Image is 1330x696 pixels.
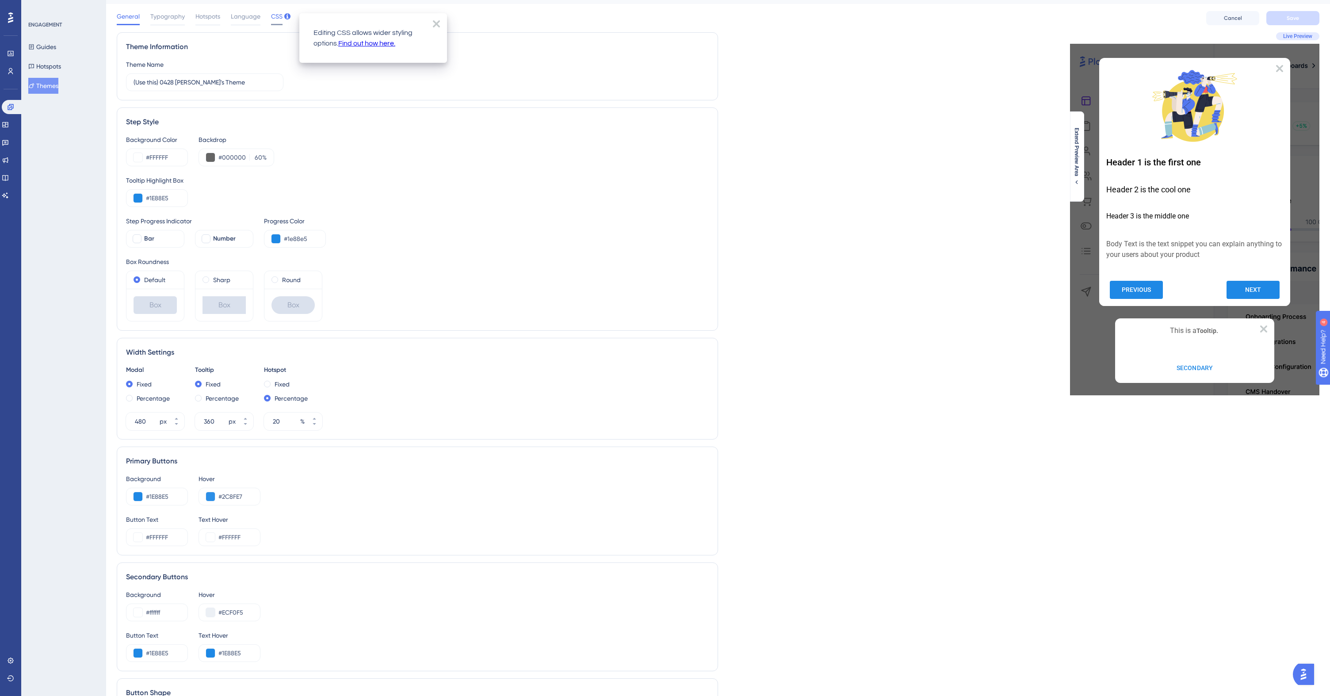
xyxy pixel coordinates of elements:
[126,134,188,145] div: Background Color
[1196,327,1218,334] b: Tooltip.
[213,275,230,285] label: Sharp
[206,393,239,404] label: Percentage
[1106,239,1283,260] p: Body Text is the text snippet you can explain anything to your users about your product
[150,11,185,22] span: Typography
[28,39,56,55] button: Guides
[28,21,62,28] div: ENGAGEMENT
[206,379,221,390] label: Fixed
[126,117,709,127] div: Step Style
[1224,15,1242,22] span: Cancel
[1122,325,1267,336] p: This is a
[126,59,164,70] div: Theme Name
[1287,15,1299,22] span: Save
[135,416,158,427] input: px
[199,134,274,145] div: Backdrop
[1106,157,1283,168] h1: Header 1 is the first one
[126,216,253,226] div: Step Progress Indicator
[195,365,253,375] div: Tooltip
[126,514,188,525] div: Button Text
[144,233,154,244] span: Bar
[1266,11,1319,25] button: Save
[264,365,322,375] div: Hotspot
[271,11,283,22] span: CSS
[168,413,184,421] button: px
[126,572,709,582] div: Secondary Buttons
[433,20,440,27] div: close tooltip
[160,416,167,427] div: px
[282,275,301,285] label: Round
[1293,661,1319,688] iframe: UserGuiding AI Assistant Launcher
[237,421,253,430] button: px
[126,256,709,267] div: Box Roundness
[313,27,433,49] p: Editing CSS allows wider styling options.
[1106,185,1283,194] h2: Header 2 is the cool one
[213,233,236,244] span: Number
[117,11,140,22] span: General
[300,416,305,427] div: %
[275,393,308,404] label: Percentage
[199,630,260,641] div: Text Hover
[306,413,322,421] button: %
[273,416,298,427] input: %
[28,58,61,74] button: Hotspots
[199,589,260,600] div: Hover
[195,11,220,22] span: Hotspots
[126,589,188,600] div: Background
[126,347,709,358] div: Width Settings
[203,296,246,314] div: Box
[264,216,326,226] div: Progress Color
[1227,281,1280,299] button: Next
[126,630,188,641] div: Button Text
[1260,325,1267,333] div: Close Preview
[126,365,184,375] div: Modal
[199,514,260,525] div: Text Hover
[126,474,188,484] div: Background
[1206,11,1259,25] button: Cancel
[144,275,165,285] label: Default
[126,456,709,467] div: Primary Buttons
[338,38,395,49] a: Find out how here.
[1073,127,1080,176] span: Extend Preview Area
[306,421,322,430] button: %
[271,296,315,314] div: Box
[168,421,184,430] button: px
[1106,211,1283,222] h3: Header 3 is the middle one
[229,416,236,427] div: px
[237,413,253,421] button: px
[137,379,152,390] label: Fixed
[21,2,55,13] span: Need Help?
[275,379,290,390] label: Fixed
[28,78,58,94] button: Themes
[204,416,227,427] input: px
[249,152,267,163] label: %
[134,296,177,314] div: Box
[199,474,260,484] div: Hover
[1070,127,1084,185] button: Extend Preview Area
[126,175,709,186] div: Tooltip Highlight Box
[1276,65,1283,72] div: Close Preview
[231,11,260,22] span: Language
[1283,33,1312,40] span: Live Preview
[61,4,64,11] div: 4
[1168,360,1221,376] button: SECONDARY
[1110,281,1163,299] button: Previous
[134,77,276,87] input: Theme Name
[126,42,709,52] div: Theme Information
[137,393,170,404] label: Percentage
[252,152,262,163] input: %
[1150,61,1239,150] img: Modal Media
